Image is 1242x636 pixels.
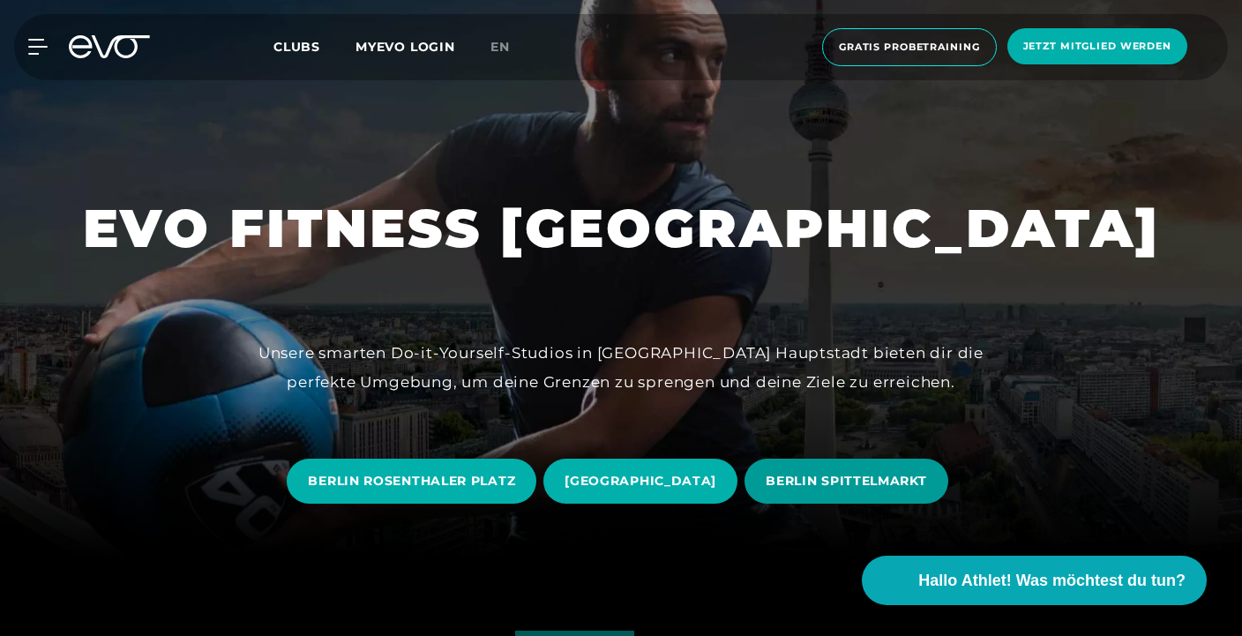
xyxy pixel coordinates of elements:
div: Unsere smarten Do-it-Yourself-Studios in [GEOGRAPHIC_DATA] Hauptstadt bieten dir die perfekte Umg... [224,339,1018,396]
span: Gratis Probetraining [839,40,980,55]
a: [GEOGRAPHIC_DATA] [543,445,744,517]
a: Jetzt Mitglied werden [1002,28,1193,66]
a: MYEVO LOGIN [355,39,455,55]
span: [GEOGRAPHIC_DATA] [565,472,716,490]
span: Hallo Athlet! Was möchtest du tun? [918,569,1186,593]
button: Hallo Athlet! Was möchtest du tun? [862,556,1207,605]
span: en [490,39,510,55]
a: en [490,37,531,57]
span: Clubs [273,39,320,55]
span: Jetzt Mitglied werden [1023,39,1171,54]
span: BERLIN SPITTELMARKT [766,472,926,490]
span: BERLIN ROSENTHALER PLATZ [308,472,515,490]
a: BERLIN ROSENTHALER PLATZ [287,445,543,517]
a: Gratis Probetraining [817,28,1002,66]
a: BERLIN SPITTELMARKT [744,445,954,517]
h1: EVO FITNESS [GEOGRAPHIC_DATA] [83,194,1160,263]
a: Clubs [273,38,355,55]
